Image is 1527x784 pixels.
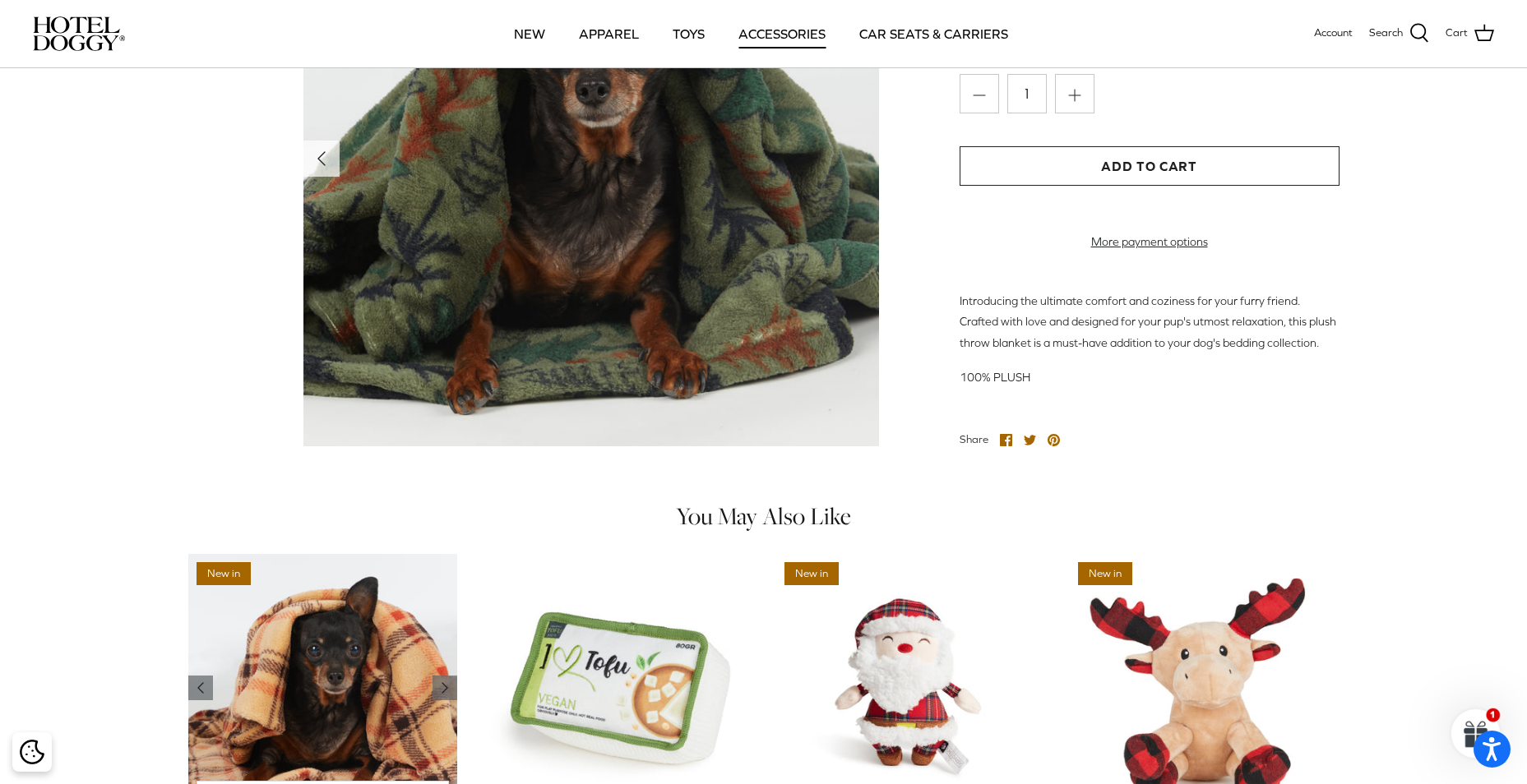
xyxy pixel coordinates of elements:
[1314,26,1353,39] span: Account
[12,732,52,772] div: Cookie policy
[1369,23,1429,44] a: Search
[960,294,1336,349] span: Introducing the ultimate comfort and coziness for your furry friend. Crafted with love and design...
[20,740,44,764] img: Cookie policy
[564,6,654,62] a: APPAREL
[960,146,1340,186] button: Add to Cart
[499,6,560,62] a: NEW
[960,371,1030,384] span: 100% PLUSH
[844,6,1023,62] a: CAR SEATS & CARRIERS
[244,6,1278,62] div: Primary navigation
[960,433,988,445] span: Share
[1314,25,1353,42] a: Account
[784,562,839,586] span: New in
[188,676,213,700] a: Previous
[490,562,548,586] span: 15% off
[188,504,1340,529] h4: You May Also Like
[1446,25,1468,42] span: Cart
[658,6,720,62] a: TOYS
[433,676,457,700] a: Previous
[1078,562,1132,586] span: New in
[724,6,840,62] a: ACCESSORIES
[197,562,251,586] span: New in
[303,141,340,177] button: Previous
[33,16,125,51] img: hoteldoggycom
[1446,23,1494,44] a: Cart
[1007,74,1047,113] input: Quantity
[17,738,46,767] button: Cookie policy
[960,235,1340,249] a: More payment options
[1369,25,1403,42] span: Search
